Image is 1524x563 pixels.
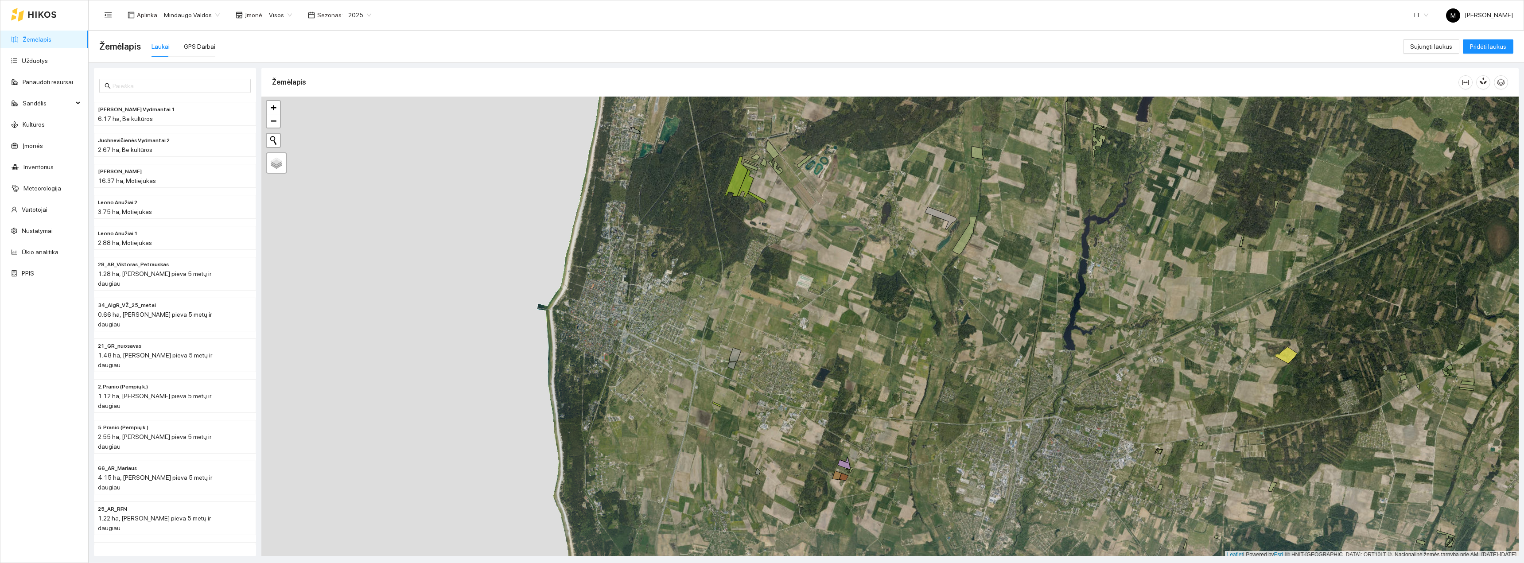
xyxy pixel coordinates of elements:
span: Žemėlapis [99,39,141,54]
span: Leono Anužiai 1 [98,229,138,238]
span: Juchnevičienės Vydmantai 2 [98,136,170,145]
a: Zoom out [267,114,280,128]
span: Juchnevičienės Vydmantai 1 [98,105,175,114]
a: Leaflet [1227,551,1243,558]
span: column-width [1459,79,1472,86]
span: 1.28 ha, [PERSON_NAME] pieva 5 metų ir daugiau [98,270,211,287]
a: Layers [267,153,286,173]
span: Mindaugo Valdos [164,8,220,22]
a: Sujungti laukus [1403,43,1459,50]
button: Pridėti laukus [1463,39,1513,54]
a: Panaudoti resursai [23,78,73,85]
div: Žemėlapis [272,70,1458,95]
span: 2. Pranio (Pempių k.) [98,383,148,391]
span: 2025 [348,8,371,22]
span: 4.15 ha, [PERSON_NAME] pieva 5 metų ir daugiau [98,474,212,491]
a: Meteorologija [23,185,61,192]
div: Laukai [152,42,170,51]
button: column-width [1458,75,1473,89]
a: Ūkio analitika [22,248,58,256]
span: M [1450,8,1456,23]
span: Sandėlis [23,94,73,112]
a: Vartotojai [22,206,47,213]
span: 21_GR_nuosavas [98,342,141,350]
span: 2.88 ha, Motiejukas [98,239,152,246]
a: Užduotys [22,57,48,64]
div: GPS Darbai [184,42,215,51]
span: Leono Anužiai 2 [98,198,137,207]
span: Įmonė : [245,10,264,20]
a: Įmonės [23,142,43,149]
span: 28_AR_Viktoras_Petrauskas [98,260,169,269]
span: 6.17 ha, Be kultūros [98,115,153,122]
a: Esri [1274,551,1283,558]
span: Leono Lūgnaliai [98,167,142,176]
span: layout [128,12,135,19]
span: Visos [269,8,292,22]
span: 3.75 ha, Motiejukas [98,208,152,215]
a: PPIS [22,270,34,277]
a: Pridėti laukus [1463,43,1513,50]
span: 1.48 ha, [PERSON_NAME] pieva 5 metų ir daugiau [98,352,212,369]
span: Aplinka : [137,10,159,20]
span: menu-fold [104,11,112,19]
span: search [105,83,111,89]
span: 2.55 ha, [PERSON_NAME] pieva 5 metų ir daugiau [98,433,211,450]
span: Pridėti laukus [1470,42,1506,51]
span: 5. Pranio (Pempių k.) [98,423,148,432]
span: 1.12 ha, [PERSON_NAME] pieva 5 metų ir daugiau [98,392,211,409]
span: shop [236,12,243,19]
input: Paieška [113,81,245,91]
a: Žemėlapis [23,36,51,43]
span: 1.22 ha, [PERSON_NAME] pieva 5 metų ir daugiau [98,515,211,532]
span: 0.66 ha, [PERSON_NAME] pieva 5 metų ir daugiau [98,311,212,328]
span: + [271,102,276,113]
span: 34_AlgR_VŽ_25_metai [98,301,156,310]
span: 16.37 ha, Motiejukas [98,177,156,184]
span: 25_AR_RFN [98,505,127,513]
a: Zoom in [267,101,280,114]
a: Inventorius [23,163,54,171]
a: Kultūros [23,121,45,128]
span: [PERSON_NAME] [1446,12,1513,19]
button: Initiate a new search [267,134,280,147]
span: 66_AR_Mariaus [98,464,137,473]
span: calendar [308,12,315,19]
span: Sujungti laukus [1410,42,1452,51]
button: Sujungti laukus [1403,39,1459,54]
a: Nustatymai [22,227,53,234]
button: menu-fold [99,6,117,24]
span: − [271,115,276,126]
span: Sezonas : [317,10,343,20]
span: LT [1414,8,1428,22]
span: 2.67 ha, Be kultūros [98,146,152,153]
div: | Powered by © HNIT-[GEOGRAPHIC_DATA]; ORT10LT ©, Nacionalinė žemės tarnyba prie AM, [DATE]-[DATE] [1225,551,1519,559]
span: | [1285,551,1286,558]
